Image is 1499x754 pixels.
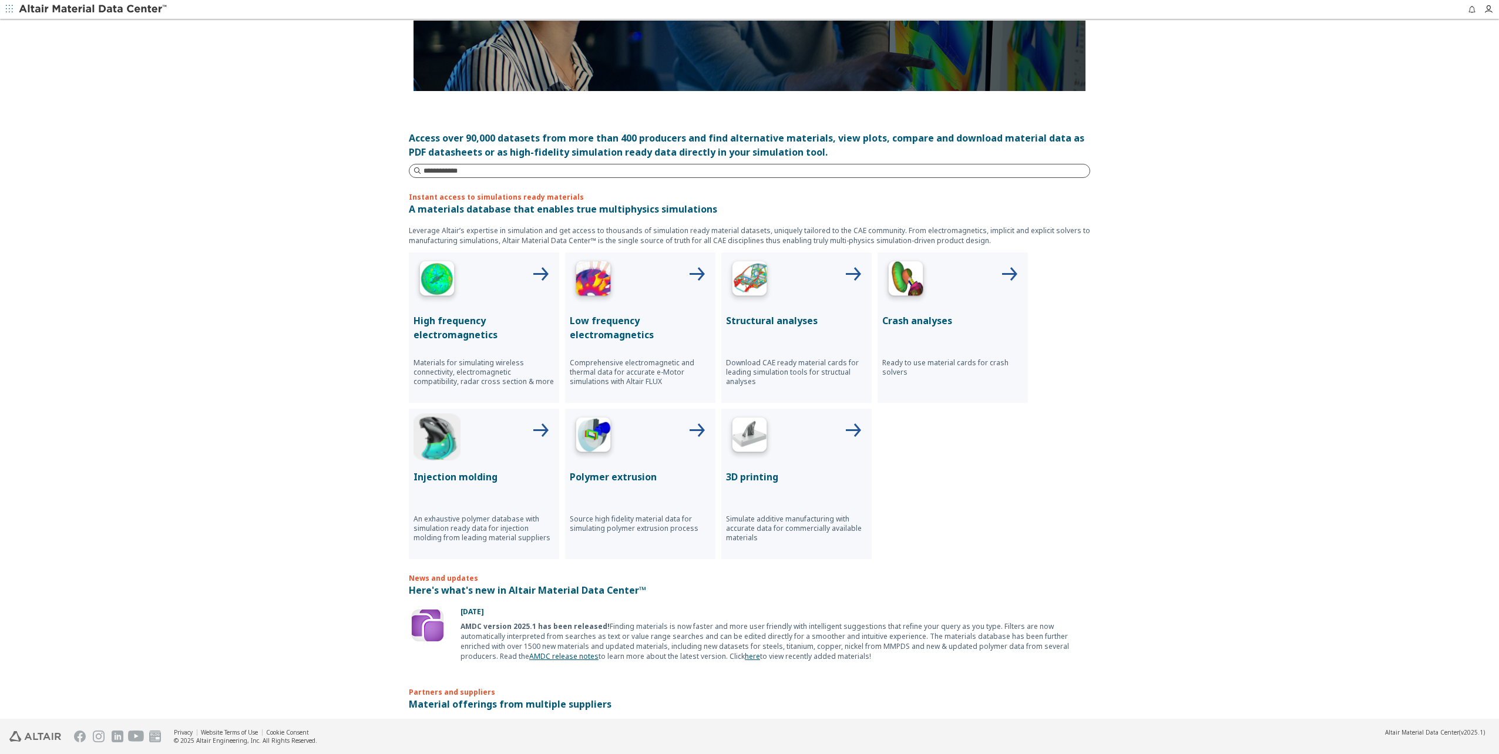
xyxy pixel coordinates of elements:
[570,257,617,304] img: Low Frequency Icon
[726,257,773,304] img: Structural Analyses Icon
[414,257,461,304] img: High Frequency Icon
[409,697,1090,711] p: Material offerings from multiple suppliers
[9,731,61,742] img: Altair Engineering
[409,192,1090,202] p: Instant access to simulations ready materials
[726,358,867,386] p: Download CAE ready material cards for leading simulation tools for structual analyses
[570,470,711,484] p: Polymer extrusion
[174,728,193,736] a: Privacy
[565,409,715,559] button: Polymer Extrusion IconPolymer extrusionSource high fidelity material data for simulating polymer ...
[19,4,169,15] img: Altair Material Data Center
[409,668,1090,697] p: Partners and suppliers
[721,253,872,403] button: Structural Analyses IconStructural analysesDownload CAE ready material cards for leading simulati...
[409,573,1090,583] p: News and updates
[201,728,258,736] a: Website Terms of Use
[414,470,554,484] p: Injection molding
[266,728,309,736] a: Cookie Consent
[461,607,1090,617] p: [DATE]
[414,413,461,460] img: Injection Molding Icon
[414,314,554,342] p: High frequency electromagnetics
[882,257,929,304] img: Crash Analyses Icon
[882,358,1023,377] p: Ready to use material cards for crash solvers
[409,202,1090,216] p: A materials database that enables true multiphysics simulations
[570,514,711,533] p: Source high fidelity material data for simulating polymer extrusion process
[461,621,1090,661] div: Finding materials is now faster and more user friendly with intelligent suggestions that refine y...
[570,358,711,386] p: Comprehensive electromagnetic and thermal data for accurate e-Motor simulations with Altair FLUX
[745,651,760,661] a: here
[461,621,610,631] b: AMDC version 2025.1 has been released!
[878,253,1028,403] button: Crash Analyses IconCrash analysesReady to use material cards for crash solvers
[409,409,559,559] button: Injection Molding IconInjection moldingAn exhaustive polymer database with simulation ready data ...
[726,514,867,543] p: Simulate additive manufacturing with accurate data for commercially available materials
[726,314,867,328] p: Structural analyses
[409,225,1090,245] p: Leverage Altair’s expertise in simulation and get access to thousands of simulation ready materia...
[882,314,1023,328] p: Crash analyses
[529,651,599,661] a: AMDC release notes
[565,253,715,403] button: Low Frequency IconLow frequency electromagneticsComprehensive electromagnetic and thermal data fo...
[409,253,559,403] button: High Frequency IconHigh frequency electromagneticsMaterials for simulating wireless connectivity,...
[409,131,1090,159] div: Access over 90,000 datasets from more than 400 producers and find alternative materials, view plo...
[721,409,872,559] button: 3D Printing Icon3D printingSimulate additive manufacturing with accurate data for commercially av...
[414,358,554,386] p: Materials for simulating wireless connectivity, electromagnetic compatibility, radar cross sectio...
[1385,728,1485,736] div: (v2025.1)
[409,583,1090,597] p: Here's what's new in Altair Material Data Center™
[570,314,711,342] p: Low frequency electromagnetics
[1385,728,1459,736] span: Altair Material Data Center
[726,413,773,460] img: 3D Printing Icon
[409,607,446,644] img: Update Icon Software
[414,514,554,543] p: An exhaustive polymer database with simulation ready data for injection molding from leading mate...
[570,413,617,460] img: Polymer Extrusion Icon
[726,470,867,484] p: 3D printing
[174,736,317,745] div: © 2025 Altair Engineering, Inc. All Rights Reserved.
